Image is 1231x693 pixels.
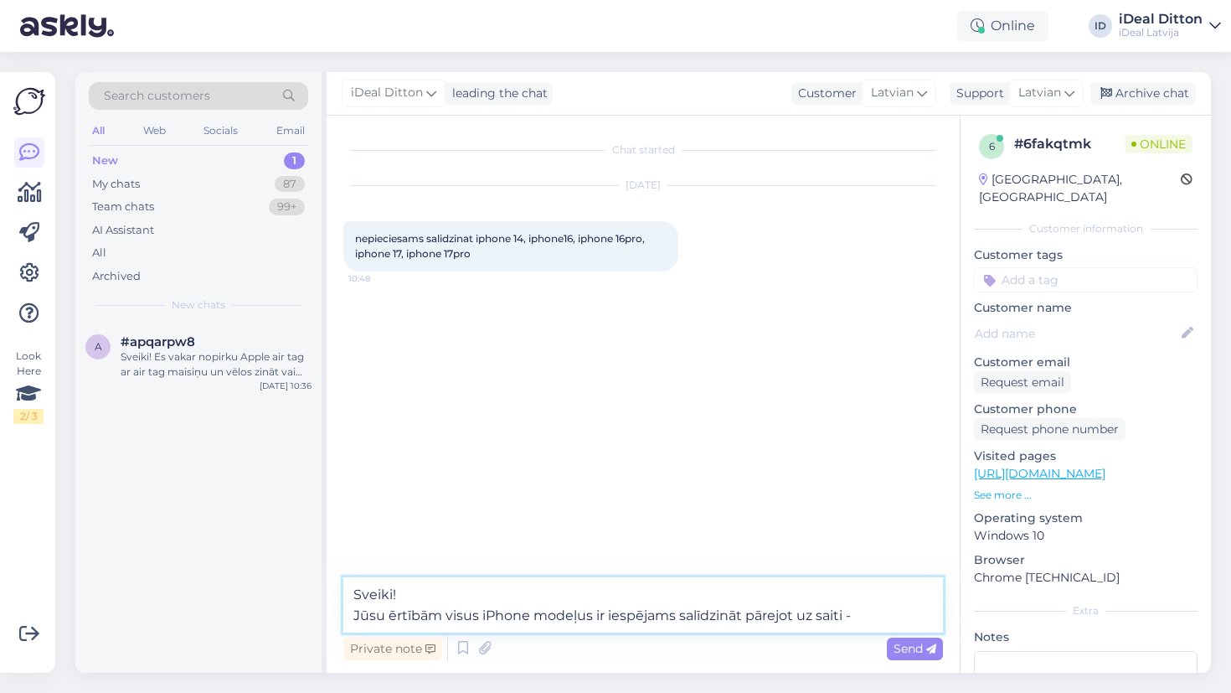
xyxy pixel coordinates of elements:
[200,120,241,142] div: Socials
[1119,26,1203,39] div: iDeal Latvija
[974,447,1198,465] p: Visited pages
[979,171,1181,206] div: [GEOGRAPHIC_DATA], [GEOGRAPHIC_DATA]
[975,324,1178,343] input: Add name
[974,354,1198,371] p: Customer email
[791,85,857,102] div: Customer
[13,85,45,117] img: Askly Logo
[13,409,44,424] div: 2 / 3
[989,140,995,153] span: 6
[1018,84,1061,102] span: Latvian
[348,272,411,285] span: 10:48
[343,178,943,193] div: [DATE]
[974,569,1198,587] p: Chrome [TECHNICAL_ID]
[92,199,154,215] div: Team chats
[343,577,943,633] textarea: Sveiki! Jūsu ērtībām visus iPhone modeļus ir iespējams salīdzināt pārejot uz saiti -
[121,349,312,380] div: Sveiki! Es vakar nopirku Apple air tag ar air tag maisiņu un vēlos zināt vai varu atdot, nav atta...
[974,246,1198,264] p: Customer tags
[1090,82,1196,105] div: Archive chat
[1014,134,1125,154] div: # 6fakqtmk
[172,297,225,313] span: New chats
[260,380,312,392] div: [DATE] 10:36
[273,120,308,142] div: Email
[974,418,1125,441] div: Request phone number
[343,142,943,158] div: Chat started
[121,334,195,349] span: #apqarpw8
[343,638,442,660] div: Private note
[104,87,210,105] span: Search customers
[446,85,548,102] div: leading the chat
[974,628,1198,646] p: Notes
[871,84,914,102] span: Latvian
[974,527,1198,545] p: Windows 10
[974,299,1198,317] p: Customer name
[351,84,423,102] span: iDeal Ditton
[974,401,1198,418] p: Customer phone
[1119,13,1203,26] div: iDeal Ditton
[974,488,1198,503] p: See more ...
[92,176,140,193] div: My chats
[950,85,1004,102] div: Support
[92,268,141,285] div: Archived
[92,222,154,239] div: AI Assistant
[355,232,647,260] span: nepieciesams salidzinat iphone 14, iphone16, iphone 16pro, iphone 17, iphone 17pro
[974,509,1198,527] p: Operating system
[13,349,44,424] div: Look Here
[1125,135,1192,153] span: Online
[92,245,106,261] div: All
[95,340,102,353] span: a
[275,176,305,193] div: 87
[269,199,305,215] div: 99+
[974,267,1198,292] input: Add a tag
[974,466,1105,481] a: [URL][DOMAIN_NAME]
[1119,13,1221,39] a: iDeal DittoniDeal Latvija
[1089,14,1112,38] div: ID
[974,371,1071,394] div: Request email
[974,603,1198,618] div: Extra
[974,221,1198,236] div: Customer information
[957,11,1048,41] div: Online
[140,120,169,142] div: Web
[284,153,305,169] div: 1
[894,641,936,656] span: Send
[92,153,118,169] div: New
[974,551,1198,569] p: Browser
[89,120,108,142] div: All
